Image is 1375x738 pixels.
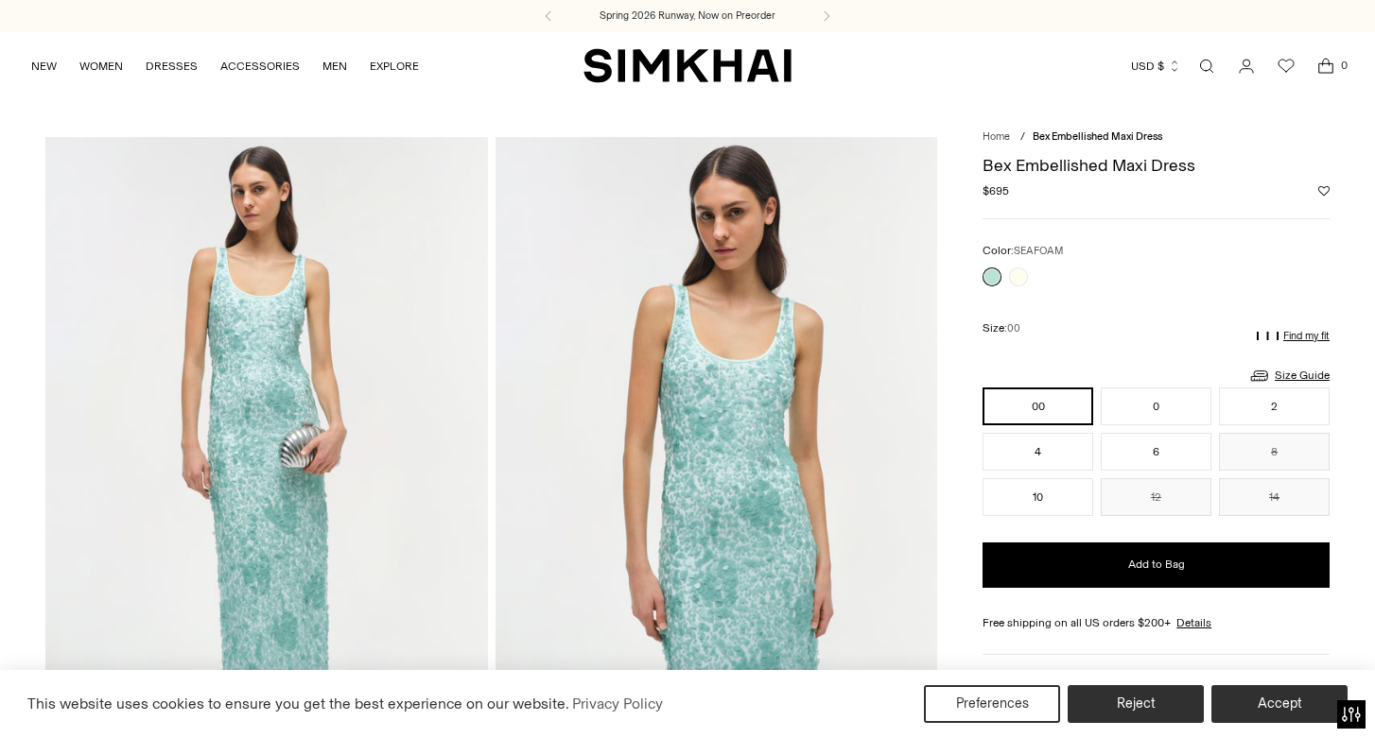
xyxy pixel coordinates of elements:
[983,157,1330,174] h1: Bex Embellished Maxi Dress
[983,478,1093,516] button: 10
[983,319,1020,337] label: Size:
[1219,387,1330,425] button: 2
[1131,45,1181,87] button: USD $
[1014,245,1063,257] span: SEAFOAM
[146,45,198,87] a: DRESSES
[15,666,190,723] iframe: Sign Up via Text for Offers
[1219,478,1330,516] button: 14
[1307,47,1345,85] a: Open cart modal
[1176,614,1211,631] a: Details
[924,685,1060,723] button: Preferences
[1068,685,1204,723] button: Reject
[220,45,300,87] a: ACCESSORIES
[1128,557,1185,573] span: Add to Bag
[1318,185,1330,197] button: Add to Wishlist
[79,45,123,87] a: WOMEN
[983,614,1330,631] div: Free shipping on all US orders $200+
[370,45,419,87] a: EXPLORE
[983,129,1330,146] nav: breadcrumbs
[1101,433,1211,471] button: 6
[569,690,666,718] a: Privacy Policy (opens in a new tab)
[322,45,347,87] a: MEN
[1211,685,1348,723] button: Accept
[1335,57,1352,74] span: 0
[583,47,792,84] a: SIMKHAI
[983,433,1093,471] button: 4
[1219,433,1330,471] button: 8
[1267,47,1305,85] a: Wishlist
[1033,130,1162,143] span: Bex Embellished Maxi Dress
[1101,478,1211,516] button: 12
[983,387,1093,425] button: 00
[1248,364,1330,387] a: Size Guide
[983,242,1063,260] label: Color:
[1007,322,1020,335] span: 00
[1227,47,1265,85] a: Go to the account page
[1020,129,1025,146] div: /
[983,130,1010,143] a: Home
[1188,47,1226,85] a: Open search modal
[31,45,57,87] a: NEW
[983,542,1330,588] button: Add to Bag
[600,9,775,24] a: Spring 2026 Runway, Now on Preorder
[983,182,1009,199] span: $695
[1101,387,1211,425] button: 0
[27,695,569,712] span: This website uses cookies to ensure you get the best experience on our website.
